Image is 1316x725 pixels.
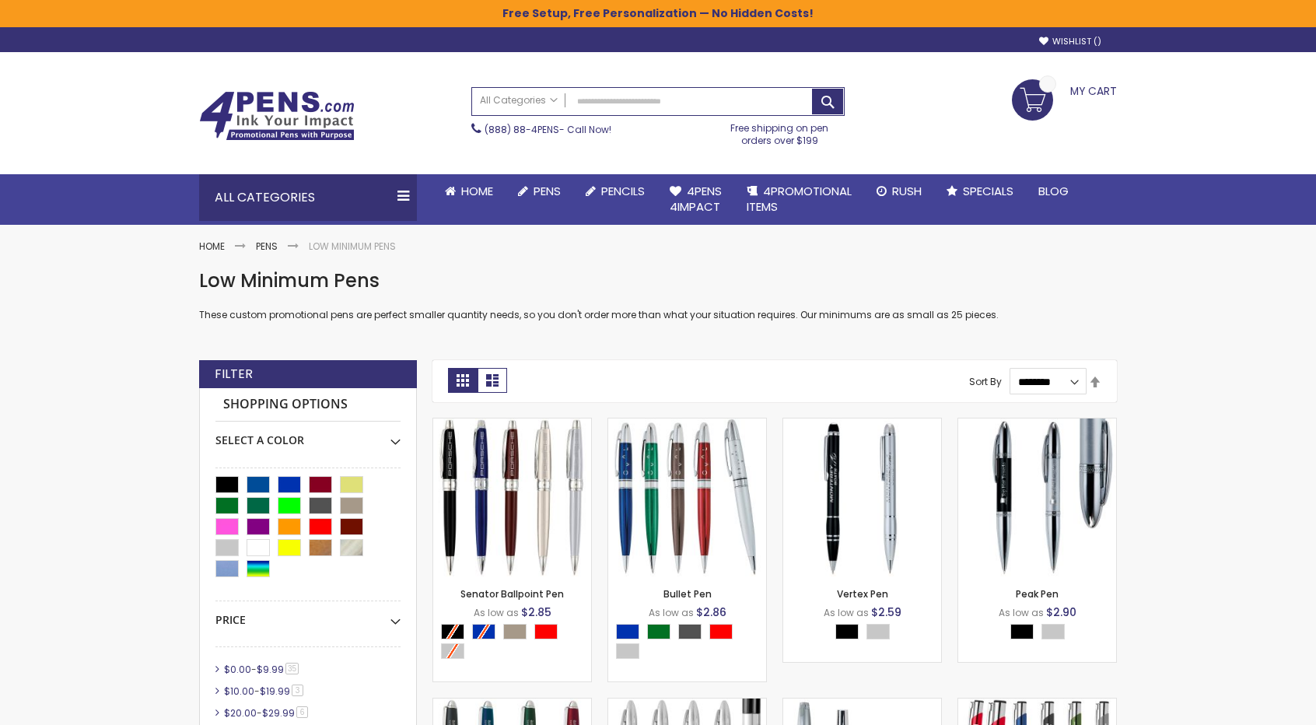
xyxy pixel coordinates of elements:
[433,418,591,431] a: Senator Ballpoint Pen
[441,624,591,663] div: Select A Color
[285,663,299,674] span: 35
[448,368,478,393] strong: Grid
[256,240,278,253] a: Pens
[1010,624,1073,643] div: Select A Color
[864,174,934,208] a: Rush
[485,123,611,136] span: - Call Now!
[224,706,257,720] span: $20.00
[678,624,702,639] div: Gunmetal
[199,240,225,253] a: Home
[472,88,565,114] a: All Categories
[1046,604,1076,620] span: $2.90
[709,624,733,639] div: Red
[260,685,290,698] span: $19.99
[199,91,355,141] img: 4Pens Custom Pens and Promotional Products
[958,419,1116,576] img: Peak Pen
[534,183,561,199] span: Pens
[534,624,558,639] div: Red
[608,419,766,576] img: Bullet Pen
[1016,587,1059,601] a: Peak Pen
[969,375,1002,388] label: Sort By
[835,624,898,643] div: Select A Color
[783,698,941,711] a: Landmark Rollerball Pen
[433,419,591,576] img: Senator Ballpoint Pen
[224,685,254,698] span: $10.00
[934,174,1026,208] a: Specials
[616,624,639,639] div: Blue
[296,706,308,718] span: 6
[433,698,591,711] a: Navigator Pen
[257,663,284,676] span: $9.99
[837,587,888,601] a: Vertex Pen
[696,604,726,620] span: $2.86
[892,183,922,199] span: Rush
[1026,174,1081,208] a: Blog
[657,174,734,225] a: 4Pens4impact
[601,183,645,199] span: Pencils
[616,643,639,659] div: Silver
[958,698,1116,711] a: Paradigm Plus Custom Metal Pens
[1041,624,1065,639] div: Silver
[521,604,551,620] span: $2.85
[220,663,304,676] a: $0.00-$9.9935
[485,123,559,136] a: (888) 88-4PENS
[220,706,313,720] a: $20.00-$29.996
[734,174,864,225] a: 4PROMOTIONALITEMS
[783,418,941,431] a: Vertex Pen
[1038,183,1069,199] span: Blog
[199,174,417,221] div: All Categories
[461,183,493,199] span: Home
[783,419,941,576] img: Vertex Pen
[215,601,401,628] div: Price
[835,624,859,639] div: Black
[608,698,766,711] a: Elan Ballpoint Pen
[474,606,519,619] span: As low as
[963,183,1013,199] span: Specials
[647,624,670,639] div: Green
[506,174,573,208] a: Pens
[199,268,1117,322] div: These custom promotional pens are perfect smaller quantity needs, so you don't order more than wh...
[1039,36,1101,47] a: Wishlist
[199,268,1117,293] h1: Low Minimum Pens
[220,685,309,698] a: $10.00-$19.993
[824,606,869,619] span: As low as
[215,388,401,422] strong: Shopping Options
[309,240,396,253] strong: Low Minimum Pens
[608,418,766,431] a: Bullet Pen
[215,366,253,383] strong: Filter
[871,604,901,620] span: $2.59
[215,422,401,448] div: Select A Color
[715,116,845,147] div: Free shipping on pen orders over $199
[262,706,295,720] span: $29.99
[670,183,722,215] span: 4Pens 4impact
[432,174,506,208] a: Home
[999,606,1044,619] span: As low as
[616,624,766,663] div: Select A Color
[958,418,1116,431] a: Peak Pen
[663,587,712,601] a: Bullet Pen
[224,663,251,676] span: $0.00
[460,587,564,601] a: Senator Ballpoint Pen
[573,174,657,208] a: Pencils
[503,624,527,639] div: Nickel
[1010,624,1034,639] div: Black
[747,183,852,215] span: 4PROMOTIONAL ITEMS
[480,94,558,107] span: All Categories
[649,606,694,619] span: As low as
[292,685,303,696] span: 3
[866,624,890,639] div: Silver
